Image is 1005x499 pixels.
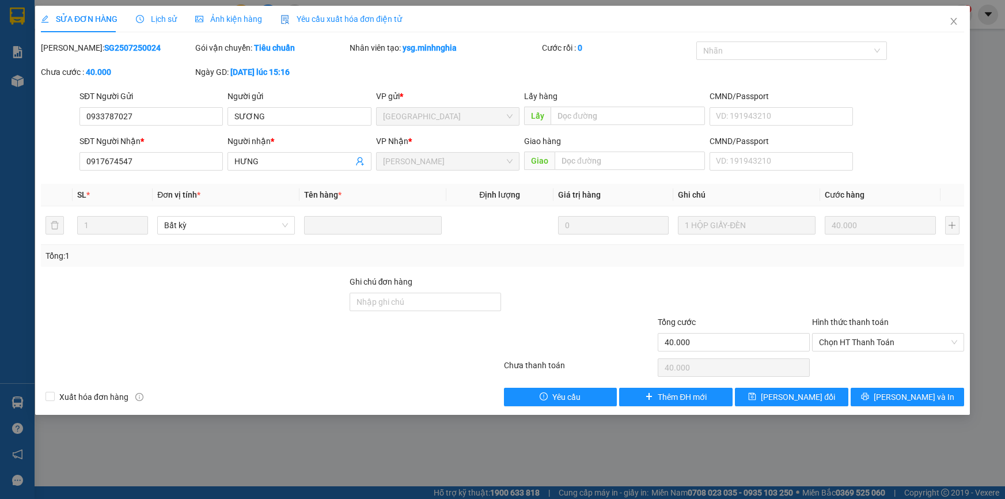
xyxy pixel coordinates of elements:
[195,41,347,54] div: Gói vận chuyển:
[41,15,49,23] span: edit
[79,135,223,148] div: SĐT Người Nhận
[254,43,295,52] b: Tiêu chuẩn
[41,41,193,54] div: [PERSON_NAME]:
[55,391,133,403] span: Xuất hóa đơn hàng
[503,359,657,379] div: Chưa thanh toán
[825,190,864,199] span: Cước hàng
[195,15,203,23] span: picture
[230,67,290,77] b: [DATE] lúc 15:16
[658,391,707,403] span: Thêm ĐH mới
[524,137,561,146] span: Giao hàng
[280,15,290,24] img: icon
[658,317,696,327] span: Tổng cước
[938,6,970,38] button: Close
[376,90,519,103] div: VP gửi
[874,391,954,403] span: [PERSON_NAME] và In
[524,107,551,125] span: Lấy
[861,392,869,402] span: printer
[227,135,371,148] div: Người nhận
[77,190,86,199] span: SL
[558,216,669,235] input: 0
[812,317,889,327] label: Hình thức thanh toán
[748,392,756,402] span: save
[45,250,388,262] div: Tổng: 1
[350,277,413,286] label: Ghi chú đơn hàng
[551,107,705,125] input: Dọc đường
[41,66,193,78] div: Chưa cước :
[41,14,117,24] span: SỬA ĐƠN HÀNG
[479,190,520,199] span: Định lượng
[558,190,601,199] span: Giá trị hàng
[304,216,442,235] input: VD: Bàn, Ghế
[540,392,548,402] span: exclamation-circle
[136,15,144,23] span: clock-circle
[86,67,111,77] b: 40.000
[552,391,581,403] span: Yêu cầu
[45,216,64,235] button: delete
[383,153,513,170] span: VP Phan Thiết
[350,41,540,54] div: Nhân viên tạo:
[136,14,177,24] span: Lịch sử
[383,108,513,125] span: Sài Gòn
[104,43,161,52] b: SG2507250024
[710,135,853,148] div: CMND/Passport
[825,216,936,235] input: 0
[195,14,262,24] span: Ảnh kiện hàng
[619,388,733,406] button: plusThêm ĐH mới
[710,90,853,103] div: CMND/Passport
[403,43,457,52] b: ysg.minhnghia
[504,388,617,406] button: exclamation-circleYêu cầu
[555,152,705,170] input: Dọc đường
[157,190,200,199] span: Đơn vị tính
[164,217,288,234] span: Bất kỳ
[819,334,957,351] span: Chọn HT Thanh Toán
[524,92,558,101] span: Lấy hàng
[578,43,582,52] b: 0
[761,391,835,403] span: [PERSON_NAME] đổi
[355,157,365,166] span: user-add
[79,90,223,103] div: SĐT Người Gửi
[135,393,143,401] span: info-circle
[304,190,342,199] span: Tên hàng
[673,184,820,206] th: Ghi chú
[227,90,371,103] div: Người gửi
[542,41,694,54] div: Cước rồi :
[350,293,502,311] input: Ghi chú đơn hàng
[945,216,960,235] button: plus
[949,17,958,26] span: close
[376,137,408,146] span: VP Nhận
[524,152,555,170] span: Giao
[735,388,848,406] button: save[PERSON_NAME] đổi
[645,392,653,402] span: plus
[280,14,402,24] span: Yêu cầu xuất hóa đơn điện tử
[678,216,816,235] input: Ghi Chú
[195,66,347,78] div: Ngày GD:
[851,388,964,406] button: printer[PERSON_NAME] và In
